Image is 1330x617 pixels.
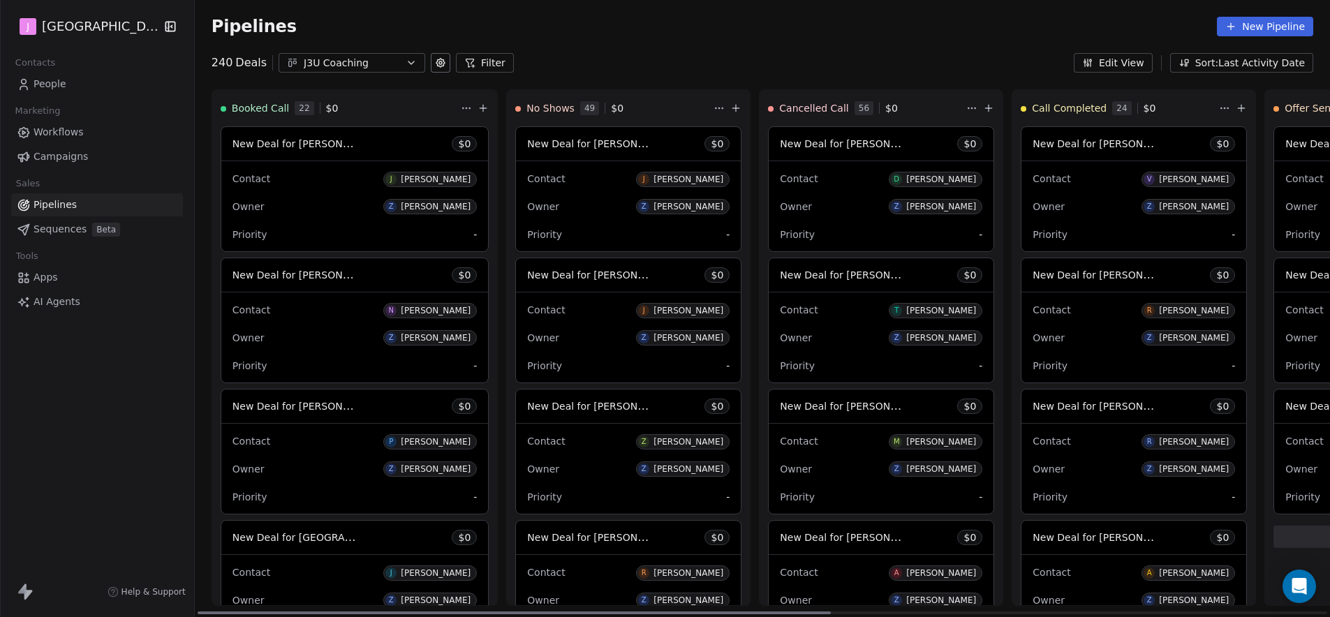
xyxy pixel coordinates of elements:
div: J [390,174,392,185]
span: New Deal for [PERSON_NAME] [527,268,674,281]
div: P [389,436,393,447]
div: [PERSON_NAME] [653,174,723,184]
div: [PERSON_NAME] [1159,202,1229,211]
a: Apps [11,266,183,289]
div: New Deal for [PERSON_NAME]$0ContactJ[PERSON_NAME]OwnerZ[PERSON_NAME]Priority- [221,126,489,252]
div: N [388,305,394,316]
span: Contact [232,567,270,578]
span: Owner [780,201,812,212]
div: [PERSON_NAME] [653,306,723,315]
span: 24 [1112,101,1131,115]
span: - [726,228,730,241]
span: - [979,490,982,504]
div: R [1147,305,1152,316]
div: Open Intercom Messenger [1283,570,1316,603]
div: [PERSON_NAME] [906,437,976,447]
span: Contact [1033,304,1070,315]
div: [PERSON_NAME] [906,464,976,474]
div: [PERSON_NAME] [653,595,723,605]
span: Priority [232,360,267,371]
span: Contact [780,173,818,184]
span: Owner [527,201,559,212]
span: Contact [527,436,565,447]
div: Z [1147,201,1152,212]
span: Owner [780,595,812,606]
span: Priority [527,491,562,503]
div: [PERSON_NAME] [906,595,976,605]
div: [PERSON_NAME] [1159,464,1229,474]
span: - [726,490,730,504]
span: - [473,228,477,241]
span: Workflows [34,125,84,140]
button: Filter [456,53,514,73]
span: People [34,77,66,91]
div: Z [642,201,646,212]
div: [PERSON_NAME] [906,568,976,578]
a: People [11,73,183,96]
div: V [1147,174,1152,185]
span: Contact [232,173,270,184]
span: New Deal for [PERSON_NAME] [232,268,380,281]
span: Priority [1033,229,1067,240]
div: New Deal for [PERSON_NAME]$0ContactT[PERSON_NAME]OwnerZ[PERSON_NAME]Priority- [768,258,994,383]
div: Z [389,332,394,343]
span: $ 0 [711,137,723,151]
span: Contact [1033,436,1070,447]
button: Edit View [1074,53,1153,73]
div: 240 [212,54,267,71]
div: New Deal for [PERSON_NAME]$0ContactR[PERSON_NAME]OwnerZ[PERSON_NAME]Priority- [1021,389,1247,514]
span: Owner [1033,595,1065,606]
span: Pipelines [212,17,297,36]
span: Beta [92,223,120,237]
span: $ 0 [1216,399,1229,413]
span: New Deal for [PERSON_NAME] [1033,530,1180,544]
div: New Deal for [PERSON_NAME]$0ContactJ[PERSON_NAME]OwnerZ[PERSON_NAME]Priority- [515,258,741,383]
span: Contact [232,304,270,315]
span: Contact [780,304,818,315]
span: $ 0 [963,530,976,544]
a: Help & Support [108,586,186,597]
div: A [894,567,899,579]
span: New Deal for [PERSON_NAME] [1033,137,1180,150]
span: Apps [34,270,58,285]
span: Cancelled Call [779,101,848,115]
span: Owner [1033,332,1065,343]
div: New Deal for [PERSON_NAME]$0ContactN[PERSON_NAME]OwnerZ[PERSON_NAME]Priority- [221,258,489,383]
div: [PERSON_NAME] [906,306,976,315]
span: - [473,490,477,504]
span: No Shows [526,101,575,115]
div: New Deal for [PERSON_NAME]$0ContactM[PERSON_NAME]OwnerZ[PERSON_NAME]Priority- [768,389,994,514]
span: Owner [232,201,265,212]
div: No Shows49$0 [515,90,711,126]
span: Priority [780,360,815,371]
span: Contact [527,567,565,578]
span: Contact [1033,173,1070,184]
button: Sort: Last Activity Date [1170,53,1313,73]
span: New Deal for [PERSON_NAME] [527,530,674,544]
div: Booked Call22$0 [221,90,459,126]
span: $ 0 [326,101,339,115]
span: [GEOGRAPHIC_DATA] [42,17,159,36]
div: New Deal for [PERSON_NAME]$0ContactJ[PERSON_NAME]OwnerZ[PERSON_NAME]Priority- [515,126,741,252]
span: Owner [780,463,812,475]
div: New Deal for [PERSON_NAME]$0ContactD[PERSON_NAME]OwnerZ[PERSON_NAME]Priority- [768,126,994,252]
a: SequencesBeta [11,218,183,241]
div: Call Completed24$0 [1021,90,1216,126]
div: Z [894,332,899,343]
span: - [726,359,730,373]
span: Campaigns [34,149,88,164]
div: [PERSON_NAME] [401,437,471,447]
div: [PERSON_NAME] [401,333,471,343]
span: Priority [1033,491,1067,503]
div: [PERSON_NAME] [1159,174,1229,184]
div: [PERSON_NAME] [401,568,471,578]
span: New Deal for [PERSON_NAME] [1033,268,1180,281]
span: Priority [1285,491,1320,503]
span: Sales [10,173,46,194]
div: Z [642,595,646,606]
span: - [979,359,982,373]
span: New Deal for [PERSON_NAME] [780,268,927,281]
span: $ 0 [963,399,976,413]
span: $ 0 [458,268,471,282]
div: D [894,174,899,185]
